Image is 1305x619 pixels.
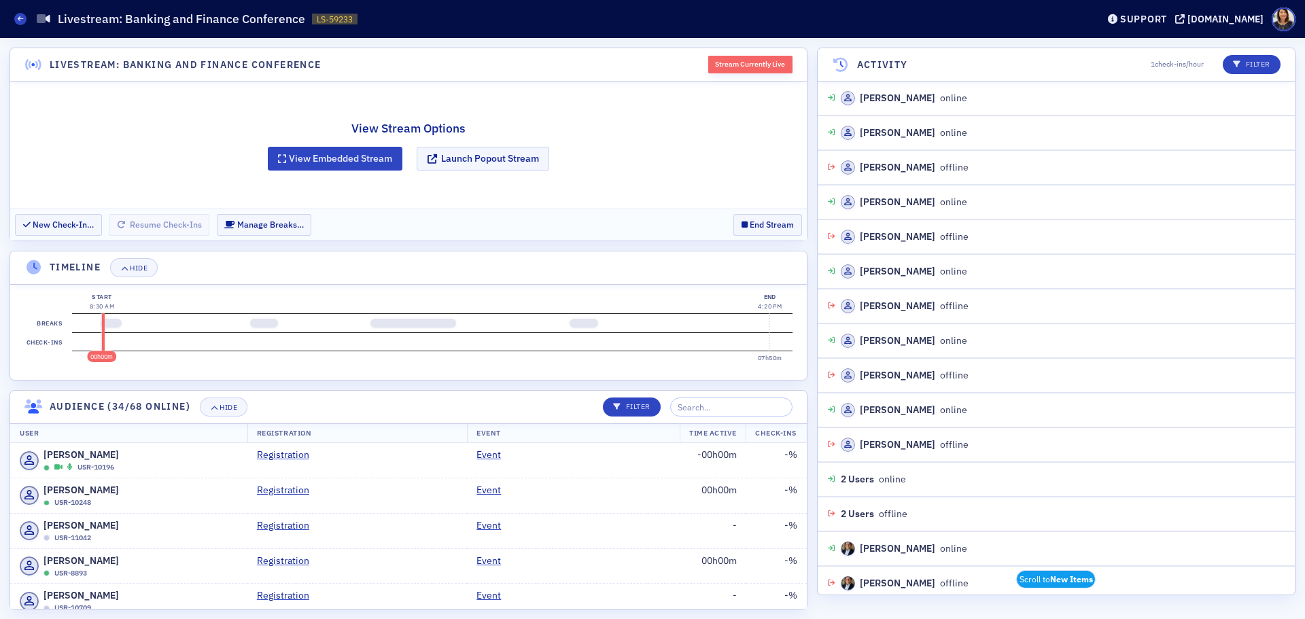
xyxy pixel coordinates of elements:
[417,147,549,171] button: Launch Popout Stream
[841,230,969,244] div: offline
[1151,59,1204,70] span: 1 check-ins/hour
[758,302,782,310] time: 4:20 PM
[90,302,114,310] time: 8:30 AM
[43,465,50,471] div: Online
[476,448,511,462] a: Event
[860,264,935,279] div: [PERSON_NAME]
[860,91,935,105] div: [PERSON_NAME]
[603,397,661,417] button: Filter
[841,368,969,383] div: offline
[733,214,802,235] button: End Stream
[841,438,969,452] div: offline
[879,507,907,521] span: offline
[50,400,190,414] h4: Audience (34/68 online)
[43,483,119,497] span: [PERSON_NAME]
[1175,14,1268,24] button: [DOMAIN_NAME]
[860,299,935,313] div: [PERSON_NAME]
[268,147,402,171] button: View Embedded Stream
[841,403,967,417] div: online
[54,497,91,508] span: USR-10248
[680,548,746,584] td: 00h00m
[746,443,807,478] td: - %
[860,230,935,244] div: [PERSON_NAME]
[680,478,746,514] td: 00h00m
[257,483,319,497] a: Registration
[680,423,746,444] th: Time Active
[247,423,468,444] th: Registration
[476,554,511,568] a: Event
[50,58,321,72] h4: Livestream: Banking and Finance Conference
[58,11,305,27] h1: Livestream: Banking and Finance Conference
[860,126,935,140] div: [PERSON_NAME]
[879,472,906,487] span: online
[467,423,680,444] th: Event
[317,14,353,25] span: LS-59233
[268,120,549,137] h2: View Stream Options
[220,404,237,411] div: Hide
[1272,7,1295,31] span: Profile
[1187,13,1264,25] div: [DOMAIN_NAME]
[43,448,119,462] span: [PERSON_NAME]
[43,554,119,568] span: [PERSON_NAME]
[43,570,50,576] div: Online
[841,472,874,487] span: 2 Users
[1223,55,1281,74] button: Filter
[257,554,319,568] a: Registration
[67,464,73,472] i: Microphone Active
[54,464,63,472] i: Webcam
[841,126,967,140] div: online
[1233,59,1270,70] p: Filter
[841,195,967,209] div: online
[15,214,102,235] button: New Check-In…
[217,214,312,235] button: Manage Breaks…
[841,334,967,348] div: online
[841,507,874,521] span: 2 Users
[860,368,935,383] div: [PERSON_NAME]
[50,260,101,275] h4: Timeline
[35,314,65,333] label: Breaks
[10,423,247,444] th: User
[860,438,935,452] div: [PERSON_NAME]
[43,588,119,603] span: [PERSON_NAME]
[860,195,935,209] div: [PERSON_NAME]
[1120,13,1167,25] div: Support
[43,500,50,506] div: Online
[746,584,807,619] td: - %
[860,403,935,417] div: [PERSON_NAME]
[670,397,793,417] input: Search…
[257,518,319,533] a: Registration
[857,58,908,72] h4: Activity
[476,588,511,603] a: Event
[54,568,87,579] span: USR-8893
[841,264,967,279] div: online
[1050,573,1093,584] strong: New Items
[476,483,511,497] a: Event
[24,333,65,352] label: Check-ins
[841,542,967,556] div: online
[758,292,782,302] div: End
[257,448,319,462] a: Registration
[90,353,113,360] time: 00h00m
[758,354,782,361] time: 07h50m
[746,478,807,514] td: - %
[680,584,746,619] td: -
[130,264,147,272] div: Hide
[43,518,119,533] span: [PERSON_NAME]
[841,160,969,175] div: offline
[110,258,158,277] button: Hide
[54,533,91,544] span: USR-11042
[90,292,114,302] div: Start
[200,397,247,417] button: Hide
[708,56,793,73] div: Stream Currently Live
[680,513,746,548] td: -
[43,605,50,612] div: Offline
[841,299,969,313] div: offline
[1016,570,1096,588] span: Scroll to
[77,462,114,473] span: USR-10196
[746,423,806,444] th: Check-Ins
[680,443,746,478] td: -00h00m
[54,603,91,614] span: USR-10709
[109,214,209,235] button: Resume Check-Ins
[476,518,511,533] a: Event
[257,588,319,603] a: Registration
